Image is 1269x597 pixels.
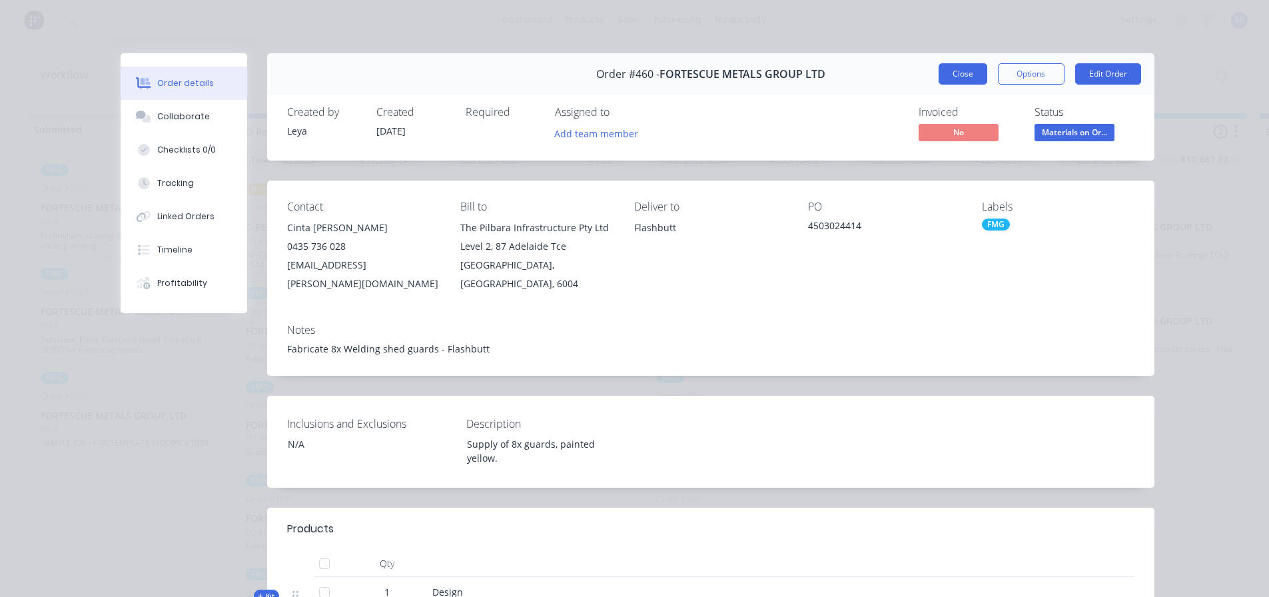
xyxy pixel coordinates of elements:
[121,100,247,133] button: Collaborate
[460,256,613,293] div: [GEOGRAPHIC_DATA], [GEOGRAPHIC_DATA], 6004
[157,277,207,289] div: Profitability
[157,144,216,156] div: Checklists 0/0
[919,124,999,141] span: No
[347,550,427,577] div: Qty
[287,256,440,293] div: [EMAIL_ADDRESS][PERSON_NAME][DOMAIN_NAME]
[287,106,360,119] div: Created by
[287,219,440,237] div: Cinta [PERSON_NAME]
[998,63,1064,85] button: Options
[808,219,961,237] div: 4503024414
[939,63,987,85] button: Close
[634,219,787,237] div: Flashbutt
[596,68,659,81] span: Order #460 -
[460,201,613,213] div: Bill to
[456,434,623,468] div: Supply of 8x guards, painted yellow.
[287,324,1134,336] div: Notes
[121,267,247,300] button: Profitability
[460,219,613,256] div: The Pilbara Infrastructure Pty Ltd Level 2, 87 Adelaide Tce
[287,124,360,138] div: Leya
[1035,124,1114,141] span: Materials on Or...
[376,106,450,119] div: Created
[634,201,787,213] div: Deliver to
[466,106,539,119] div: Required
[157,211,214,223] div: Linked Orders
[982,201,1134,213] div: Labels
[555,124,645,142] button: Add team member
[121,67,247,100] button: Order details
[277,434,444,454] div: N/A
[634,219,787,261] div: Flashbutt
[1035,106,1134,119] div: Status
[287,201,440,213] div: Contact
[121,133,247,167] button: Checklists 0/0
[157,244,193,256] div: Timeline
[157,111,210,123] div: Collaborate
[121,233,247,267] button: Timeline
[287,219,440,293] div: Cinta [PERSON_NAME]0435 736 028[EMAIL_ADDRESS][PERSON_NAME][DOMAIN_NAME]
[157,77,214,89] div: Order details
[919,106,1019,119] div: Invoiced
[287,521,334,537] div: Products
[555,106,688,119] div: Assigned to
[460,219,613,293] div: The Pilbara Infrastructure Pty Ltd Level 2, 87 Adelaide Tce[GEOGRAPHIC_DATA], [GEOGRAPHIC_DATA], ...
[466,416,633,432] label: Description
[121,200,247,233] button: Linked Orders
[659,68,825,81] span: FORTESCUE METALS GROUP LTD
[121,167,247,200] button: Tracking
[287,237,440,256] div: 0435 736 028
[1075,63,1141,85] button: Edit Order
[157,177,194,189] div: Tracking
[547,124,645,142] button: Add team member
[287,416,454,432] label: Inclusions and Exclusions
[982,219,1010,231] div: FMG
[376,125,406,137] span: [DATE]
[808,201,961,213] div: PO
[287,342,1134,356] div: Fabricate 8x Welding shed guards - Flashbutt
[1035,124,1114,144] button: Materials on Or...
